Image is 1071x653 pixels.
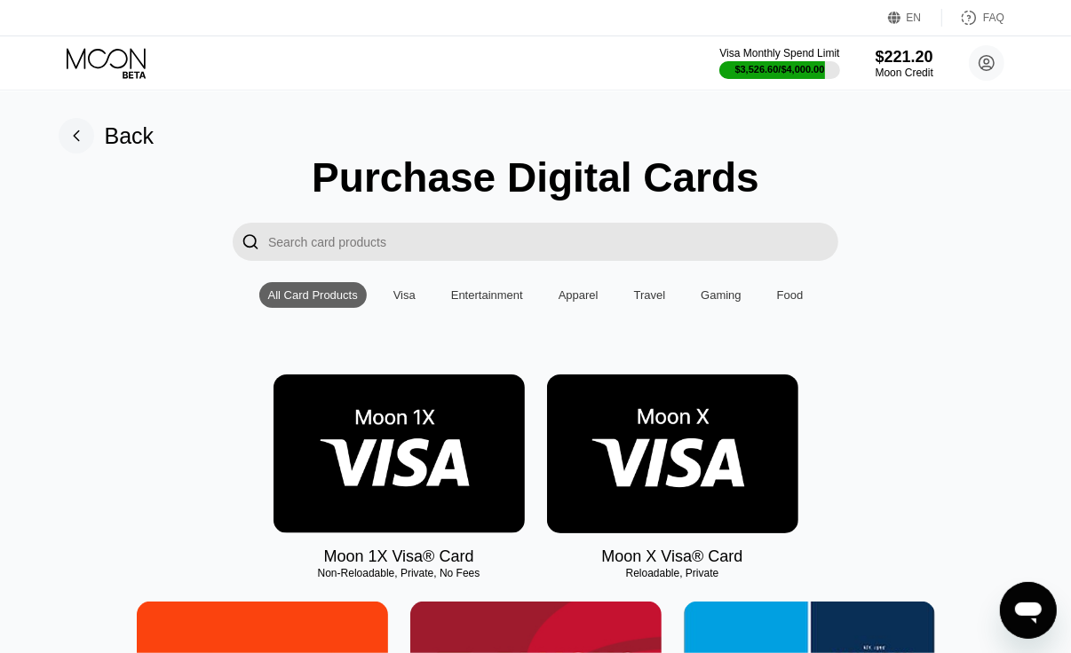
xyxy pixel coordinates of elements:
[701,288,742,302] div: Gaming
[233,223,268,261] div: 
[547,567,798,579] div: Reloadable, Private
[323,547,473,566] div: Moon 1X Visa® Card
[768,282,813,308] div: Food
[888,9,942,27] div: EN
[876,48,933,79] div: $221.20Moon Credit
[550,282,607,308] div: Apparel
[105,123,155,149] div: Back
[719,47,839,79] div: Visa Monthly Spend Limit$3,526.60/$4,000.00
[876,48,933,67] div: $221.20
[1000,582,1057,639] iframe: Button to launch messaging window
[442,282,532,308] div: Entertainment
[876,67,933,79] div: Moon Credit
[625,282,675,308] div: Travel
[692,282,750,308] div: Gaming
[242,232,259,252] div: 
[385,282,424,308] div: Visa
[777,288,804,302] div: Food
[259,282,367,308] div: All Card Products
[601,547,742,566] div: Moon X Visa® Card
[274,567,525,579] div: Non-Reloadable, Private, No Fees
[942,9,1004,27] div: FAQ
[312,153,759,201] div: Purchase Digital Cards
[268,223,838,261] input: Search card products
[983,12,1004,24] div: FAQ
[559,288,599,302] div: Apparel
[59,118,155,153] div: Back
[634,288,666,302] div: Travel
[268,288,358,302] div: All Card Products
[393,288,416,302] div: Visa
[907,12,922,24] div: EN
[451,288,523,302] div: Entertainment
[719,47,839,59] div: Visa Monthly Spend Limit
[735,64,825,75] div: $3,526.60 / $4,000.00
